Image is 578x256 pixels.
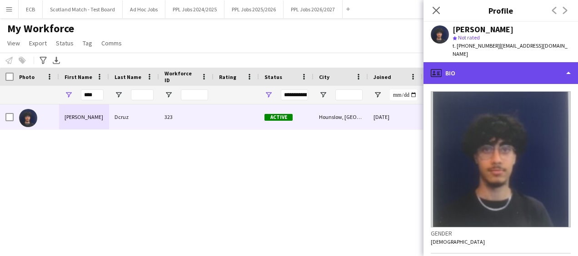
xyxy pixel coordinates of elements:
app-action-btn: Export XLSX [51,55,62,66]
div: 323 [159,104,214,129]
div: [PERSON_NAME] [59,104,109,129]
span: Tag [83,39,92,47]
button: PPL Jobs 2024/2025 [165,0,224,18]
span: City [319,74,329,80]
span: Active [264,114,293,121]
button: Open Filter Menu [115,91,123,99]
a: Tag [79,37,96,49]
div: [DATE] [368,104,423,129]
span: Export [29,39,47,47]
span: View [7,39,20,47]
a: Comms [98,37,125,49]
button: PPL Jobs 2025/2026 [224,0,284,18]
span: Status [264,74,282,80]
span: Workforce ID [164,70,197,84]
app-action-btn: Advanced filters [38,55,49,66]
a: Status [52,37,77,49]
span: Photo [19,74,35,80]
div: Hounslow, [GEOGRAPHIC_DATA] [314,104,368,129]
button: Open Filter Menu [264,91,273,99]
span: Not rated [458,34,480,41]
img: Crew avatar or photo [431,91,571,227]
span: Rating [219,74,236,80]
div: Bio [424,62,578,84]
h3: Gender [431,229,571,237]
div: Dcruz [109,104,159,129]
button: Open Filter Menu [319,91,327,99]
span: | [EMAIL_ADDRESS][DOMAIN_NAME] [453,42,568,57]
span: t. [PHONE_NUMBER] [453,42,500,49]
button: Open Filter Menu [374,91,382,99]
button: Open Filter Menu [65,91,73,99]
button: Ad Hoc Jobs [123,0,165,18]
button: PPL Jobs 2026/2027 [284,0,343,18]
input: Workforce ID Filter Input [181,89,208,100]
a: Export [25,37,50,49]
input: Last Name Filter Input [131,89,154,100]
span: Status [56,39,74,47]
button: Open Filter Menu [164,91,173,99]
span: Last Name [115,74,141,80]
button: ECB [19,0,43,18]
span: [DEMOGRAPHIC_DATA] [431,238,485,245]
button: Scotland Match - Test Board [43,0,123,18]
a: View [4,37,24,49]
span: Joined [374,74,391,80]
span: Comms [101,39,122,47]
img: Branden Dcruz [19,109,37,127]
div: [PERSON_NAME] [453,25,513,34]
span: My Workforce [7,22,74,35]
input: Joined Filter Input [390,89,417,100]
input: First Name Filter Input [81,89,104,100]
input: City Filter Input [335,89,363,100]
span: First Name [65,74,92,80]
h3: Profile [424,5,578,16]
